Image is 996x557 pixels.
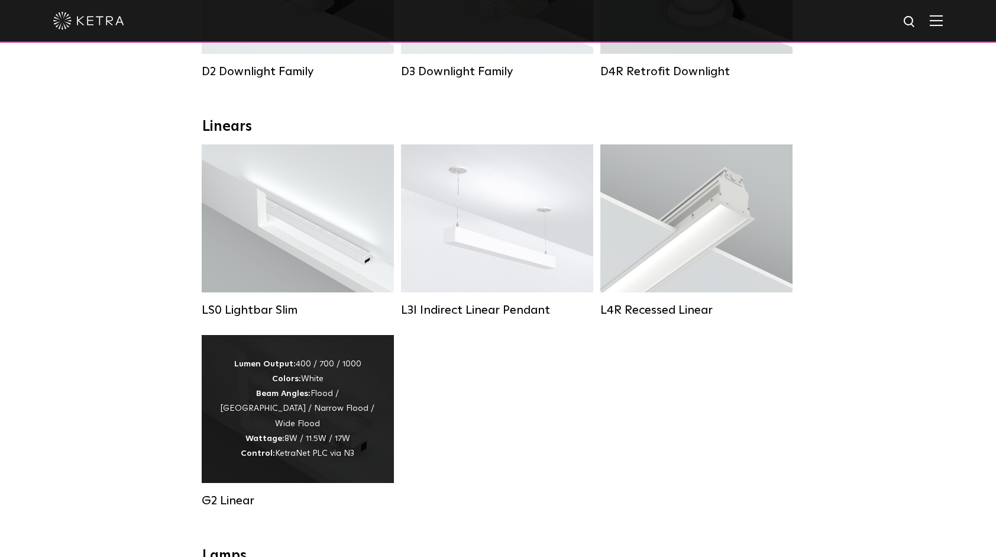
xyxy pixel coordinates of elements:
div: D4R Retrofit Downlight [600,65,793,79]
div: Linears [202,118,794,136]
strong: Colors: [272,375,301,383]
a: LS0 Lightbar Slim Lumen Output:200 / 350Colors:White / BlackControl:X96 Controller [202,144,394,317]
a: G2 Linear Lumen Output:400 / 700 / 1000Colors:WhiteBeam Angles:Flood / [GEOGRAPHIC_DATA] / Narrow... [202,335,394,508]
div: G2 Linear [202,494,394,508]
div: D2 Downlight Family [202,65,394,79]
img: search icon [903,15,917,30]
div: D3 Downlight Family [401,65,593,79]
div: L3I Indirect Linear Pendant [401,303,593,317]
div: LS0 Lightbar Slim [202,303,394,317]
div: L4R Recessed Linear [600,303,793,317]
img: Hamburger%20Nav.svg [930,15,943,26]
div: 400 / 700 / 1000 White Flood / [GEOGRAPHIC_DATA] / Narrow Flood / Wide Flood 8W / 11.5W / 17W Ket... [219,357,376,461]
a: L3I Indirect Linear Pendant Lumen Output:400 / 600 / 800 / 1000Housing Colors:White / BlackContro... [401,144,593,317]
strong: Control: [241,449,275,458]
strong: Wattage: [245,434,284,443]
strong: Beam Angles: [256,389,311,398]
img: ketra-logo-2019-white [53,12,124,30]
a: L4R Recessed Linear Lumen Output:400 / 600 / 800 / 1000Colors:White / BlackControl:Lutron Clear C... [600,144,793,317]
strong: Lumen Output: [234,360,296,368]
